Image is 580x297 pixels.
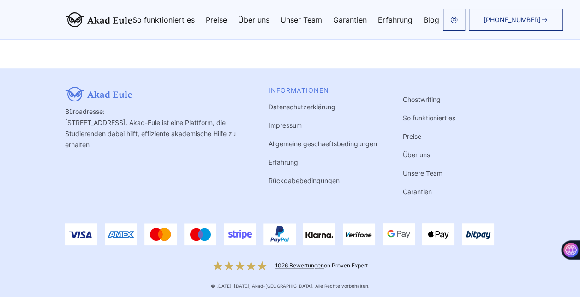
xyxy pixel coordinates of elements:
a: Unser Team [281,16,322,24]
a: Allgemeine geschaeftsbedingungen [269,140,377,148]
div: Büroadresse: [STREET_ADDRESS]. Akad-Eule ist eine Plattform, die Studierenden dabei hilft, effizi... [65,87,243,197]
img: logo [65,12,132,27]
a: Ghostwriting [403,95,441,103]
a: [PHONE_NUMBER] [469,9,563,31]
a: 1026 Bewertungen [275,262,324,269]
a: Über uns [403,151,430,159]
a: Rückgabebedingungen [269,177,340,184]
a: Preise [403,132,421,140]
div: INFORMATIONEN [269,87,377,94]
a: Unsere Team [403,169,442,177]
span: [PHONE_NUMBER] [484,16,541,24]
a: Impressum [269,121,302,129]
a: Preise [206,16,227,24]
a: So funktioniert es [403,114,455,122]
div: © [DATE]-[DATE], Akad-[GEOGRAPHIC_DATA]. Alle Rechte vorbehalten. [65,282,515,290]
a: Erfahrung [378,16,413,24]
a: Garantien [403,188,432,196]
a: Datenschutzerklärung [269,103,335,111]
a: So funktioniert es [132,16,195,24]
img: email [450,16,458,24]
a: Erfahrung [269,158,298,166]
div: on Proven Expert [275,262,368,269]
a: Über uns [238,16,269,24]
a: Blog [424,16,439,24]
a: Garantien [333,16,367,24]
